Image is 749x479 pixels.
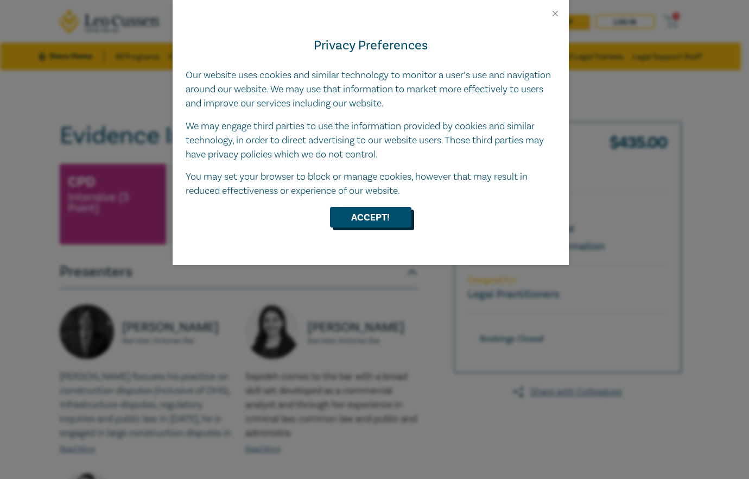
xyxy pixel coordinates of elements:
p: Our website uses cookies and similar technology to monitor a user’s use and navigation around our... [186,68,556,111]
button: Close [550,9,560,18]
button: Accept! [330,207,411,228]
h4: Privacy Preferences [186,36,556,55]
p: You may set your browser to block or manage cookies, however that may result in reduced effective... [186,170,556,198]
p: We may engage third parties to use the information provided by cookies and similar technology, in... [186,119,556,162]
